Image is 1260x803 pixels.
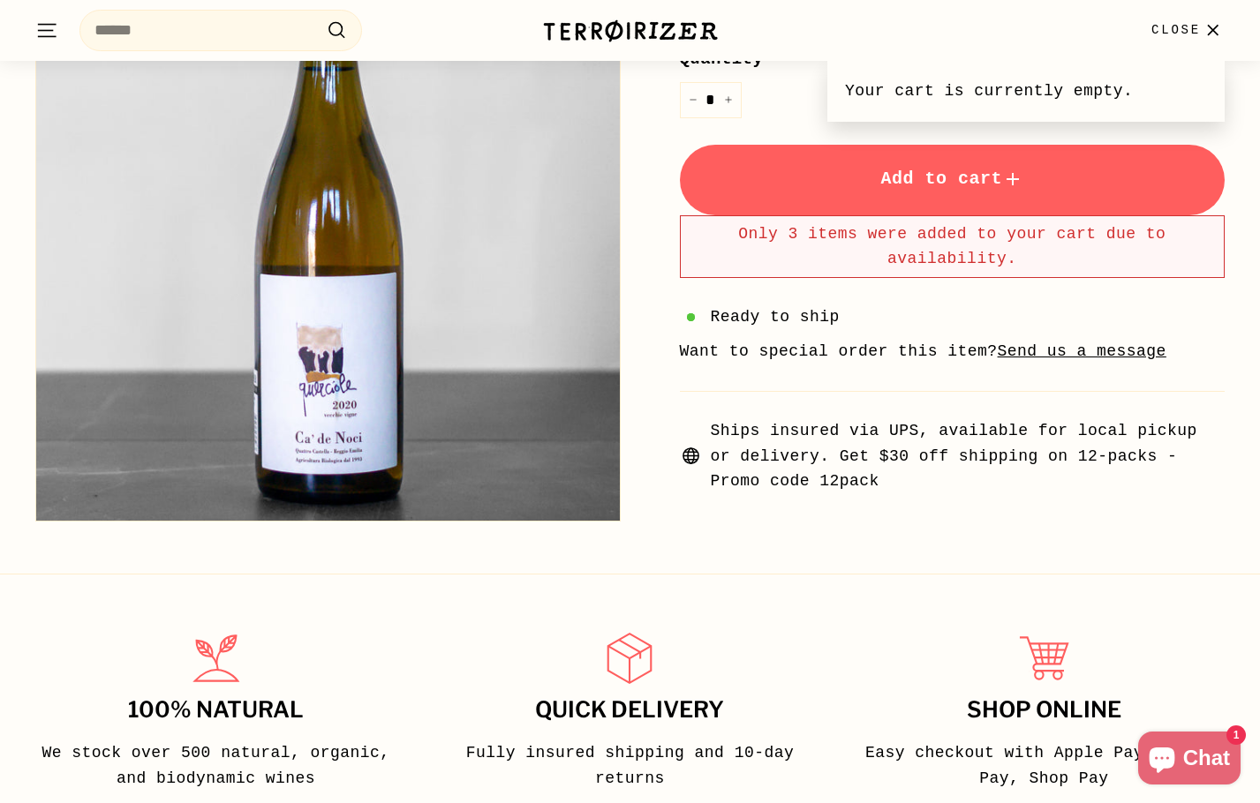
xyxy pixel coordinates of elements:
[715,82,742,118] button: Increase item quantity by one
[880,169,1023,189] span: Add to cart
[680,215,1226,279] div: Only 3 items were added to your cart due to availability.
[680,82,742,118] input: quantity
[711,418,1226,494] span: Ships insured via UPS, available for local pickup or delivery. Get $30 off shipping on 12-packs -...
[680,339,1226,364] li: Want to special order this item?
[28,740,404,792] p: We stock over 500 natural, organic, and biodynamic wines
[680,82,706,118] button: Reduce item quantity by one
[1141,4,1235,56] button: Close
[856,740,1232,792] p: Easy checkout with Apple Pay, Google Pay, Shop Pay
[442,698,818,723] h3: Quick delivery
[1151,20,1201,40] span: Close
[827,61,1225,122] div: Your cart is currently empty.
[680,145,1226,215] button: Add to cart
[711,304,840,330] span: Ready to ship
[856,698,1232,723] h3: Shop Online
[28,698,404,723] h3: 100% Natural
[1133,732,1246,789] inbox-online-store-chat: Shopify online store chat
[998,342,1166,360] a: Send us a message
[442,740,818,792] p: Fully insured shipping and 10-day returns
